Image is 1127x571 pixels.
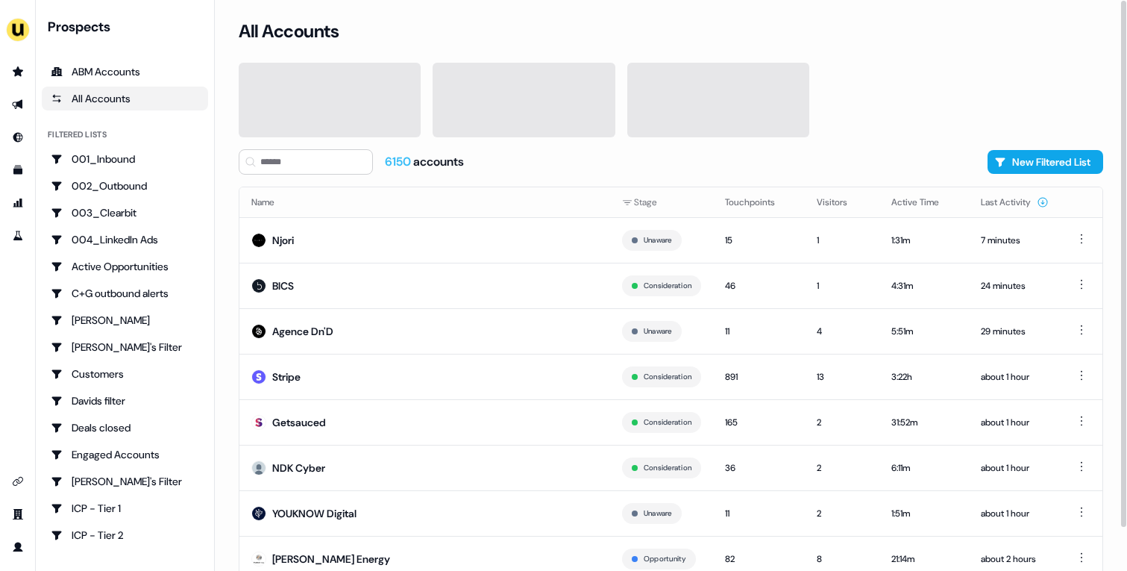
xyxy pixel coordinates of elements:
[981,506,1049,521] div: about 1 hour
[51,91,199,106] div: All Accounts
[725,369,793,384] div: 891
[385,154,464,170] div: accounts
[42,308,208,332] a: Go to Charlotte Stone
[644,325,672,338] button: Unaware
[891,461,957,475] div: 6:11m
[51,286,199,301] div: C+G outbound alerts
[981,369,1049,384] div: about 1 hour
[981,324,1049,339] div: 29 minutes
[51,528,199,543] div: ICP - Tier 2
[891,233,957,248] div: 1:31m
[891,415,957,430] div: 31:52m
[51,205,199,220] div: 003_Clearbit
[42,362,208,386] a: Go to Customers
[239,20,339,43] h3: All Accounts
[42,416,208,440] a: Go to Deals closed
[725,552,793,567] div: 82
[51,232,199,247] div: 004_LinkedIn Ads
[42,201,208,225] a: Go to 003_Clearbit
[51,178,199,193] div: 002_Outbound
[981,233,1049,248] div: 7 minutes
[385,154,413,169] span: 6150
[622,195,701,210] div: Stage
[988,150,1103,174] button: New Filtered List
[272,415,326,430] div: Getsauced
[272,324,333,339] div: Agence Dn'D
[817,369,867,384] div: 13
[42,174,208,198] a: Go to 002_Outbound
[644,552,686,566] button: Opportunity
[42,255,208,278] a: Go to Active Opportunities
[42,335,208,359] a: Go to Charlotte's Filter
[644,234,672,247] button: Unaware
[51,64,199,79] div: ABM Accounts
[239,187,610,217] th: Name
[6,158,30,182] a: Go to templates
[725,233,793,248] div: 15
[817,461,867,475] div: 2
[6,502,30,526] a: Go to team
[51,340,199,355] div: [PERSON_NAME]'s Filter
[6,60,30,84] a: Go to prospects
[272,506,357,521] div: YOUKNOW Digital
[51,474,199,489] div: [PERSON_NAME]'s Filter
[644,279,691,293] button: Consideration
[725,324,793,339] div: 11
[42,228,208,252] a: Go to 004_LinkedIn Ads
[42,469,208,493] a: Go to Geneviève's Filter
[272,233,294,248] div: Njori
[644,370,691,384] button: Consideration
[891,324,957,339] div: 5:51m
[51,420,199,435] div: Deals closed
[51,501,199,516] div: ICP - Tier 1
[42,523,208,547] a: Go to ICP - Tier 2
[42,281,208,305] a: Go to C+G outbound alerts
[981,552,1049,567] div: about 2 hours
[42,147,208,171] a: Go to 001_Inbound
[891,506,957,521] div: 1:51m
[644,461,691,475] button: Consideration
[51,447,199,462] div: Engaged Accounts
[51,313,199,328] div: [PERSON_NAME]
[817,506,867,521] div: 2
[6,191,30,215] a: Go to attribution
[272,278,294,293] div: BICS
[725,415,793,430] div: 165
[981,278,1049,293] div: 24 minutes
[51,366,199,381] div: Customers
[981,189,1049,216] button: Last Activity
[42,87,208,110] a: All accounts
[272,461,325,475] div: NDK Cyber
[6,469,30,493] a: Go to integrations
[817,415,867,430] div: 2
[6,224,30,248] a: Go to experiments
[51,259,199,274] div: Active Opportunities
[981,415,1049,430] div: about 1 hour
[891,369,957,384] div: 3:22h
[42,60,208,84] a: ABM Accounts
[817,189,865,216] button: Visitors
[817,278,867,293] div: 1
[644,416,691,429] button: Consideration
[42,389,208,413] a: Go to Davids filter
[6,535,30,559] a: Go to profile
[48,128,107,141] div: Filtered lists
[42,443,208,467] a: Go to Engaged Accounts
[725,461,793,475] div: 36
[725,506,793,521] div: 11
[6,93,30,116] a: Go to outbound experience
[891,189,957,216] button: Active Time
[817,324,867,339] div: 4
[725,189,793,216] button: Touchpoints
[644,507,672,520] button: Unaware
[981,461,1049,475] div: about 1 hour
[817,233,867,248] div: 1
[817,552,867,567] div: 8
[272,369,301,384] div: Stripe
[272,552,390,567] div: [PERSON_NAME] Energy
[51,152,199,166] div: 001_Inbound
[42,496,208,520] a: Go to ICP - Tier 1
[891,552,957,567] div: 21:14m
[48,18,208,36] div: Prospects
[725,278,793,293] div: 46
